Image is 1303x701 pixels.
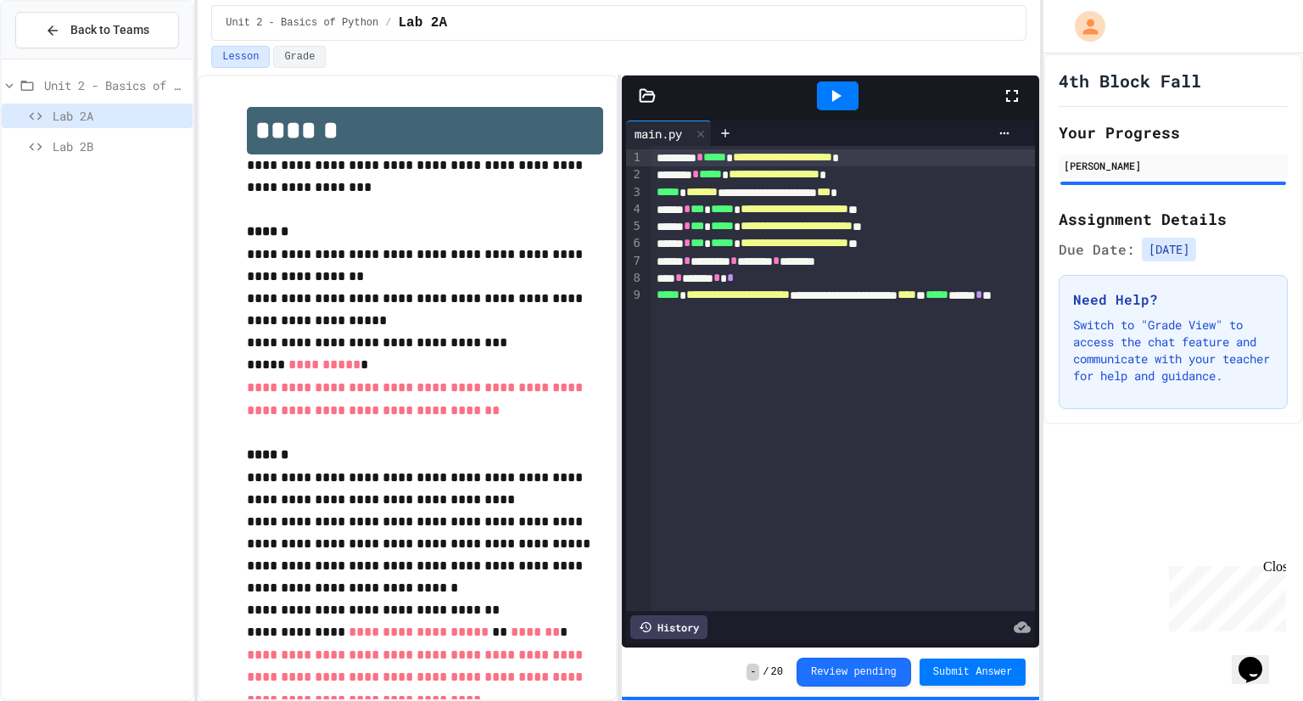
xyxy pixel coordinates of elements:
button: Review pending [797,658,911,687]
span: Lab 2A [53,107,186,125]
span: / [763,665,769,679]
p: Switch to "Grade View" to access the chat feature and communicate with your teacher for help and ... [1073,317,1273,384]
h2: Your Progress [1059,121,1288,144]
div: main.py [626,125,691,143]
span: Back to Teams [70,21,149,39]
span: Lab 2A [398,13,447,33]
span: 20 [771,665,783,679]
div: 6 [626,235,643,252]
div: My Account [1057,7,1110,46]
h1: 4th Block Fall [1059,69,1201,93]
button: Submit Answer [920,659,1026,686]
div: Chat with us now!Close [7,7,117,108]
span: Submit Answer [933,665,1013,679]
span: Due Date: [1059,239,1135,260]
iframe: chat widget [1162,559,1286,631]
button: Grade [273,46,326,68]
span: Unit 2 - Basics of Python [44,76,186,94]
iframe: chat widget [1232,633,1286,684]
button: Back to Teams [15,12,179,48]
div: [PERSON_NAME] [1064,158,1283,173]
div: main.py [626,121,712,146]
h2: Assignment Details [1059,207,1288,231]
span: [DATE] [1142,238,1196,261]
div: 9 [626,287,643,322]
div: 1 [626,149,643,166]
div: 3 [626,184,643,201]
div: History [630,615,707,639]
div: 4 [626,201,643,218]
h3: Need Help? [1073,289,1273,310]
div: 5 [626,218,643,235]
div: 7 [626,253,643,270]
div: 8 [626,270,643,287]
span: - [747,664,759,681]
span: / [385,16,391,30]
span: Lab 2B [53,137,186,155]
span: Unit 2 - Basics of Python [226,16,378,30]
div: 2 [626,166,643,183]
button: Lesson [211,46,270,68]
